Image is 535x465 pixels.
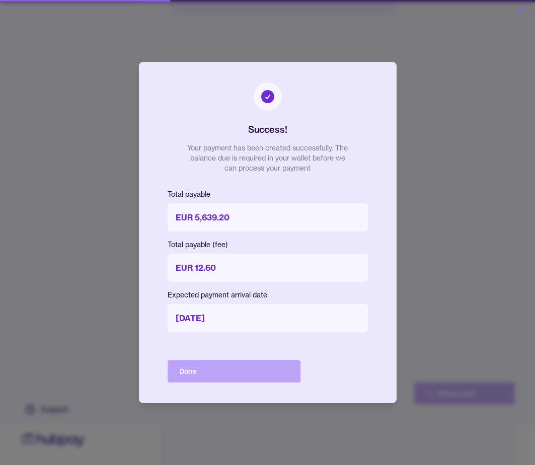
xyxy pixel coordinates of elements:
p: Total payable (fee) [168,240,368,250]
p: Expected payment arrival date [168,290,368,300]
p: EUR 12.60 [168,254,368,282]
h2: Success! [248,123,287,137]
p: EUR 5,639.20 [168,203,368,231]
p: Total payable [168,189,368,199]
p: Your payment has been created successfully. The balance due is required in your wallet before we ... [187,143,348,173]
p: [DATE] [168,304,368,332]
